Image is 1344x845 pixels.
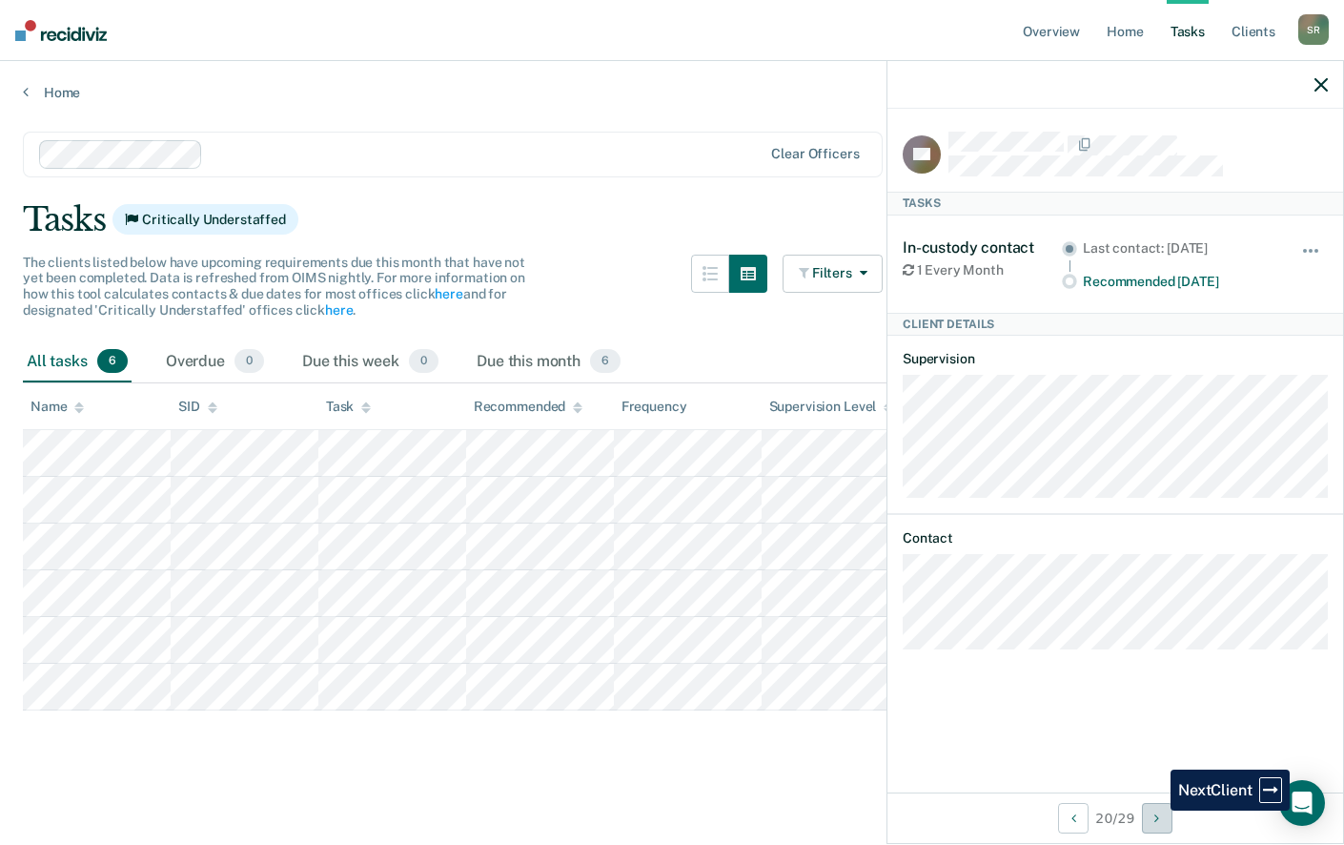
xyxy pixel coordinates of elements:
[590,349,621,374] span: 6
[112,204,298,235] span: Critically Understaffed
[1083,240,1274,257] div: Last contact: [DATE]
[234,349,264,374] span: 0
[178,399,217,415] div: SID
[162,341,268,383] div: Overdue
[771,146,859,162] div: Clear officers
[903,238,1062,257] div: In-custody contact
[903,351,1328,367] dt: Supervision
[298,341,442,383] div: Due this week
[903,530,1328,546] dt: Contact
[325,302,353,318] a: here
[473,341,624,383] div: Due this month
[783,255,884,293] button: Filters
[887,192,1343,215] div: Tasks
[1083,274,1274,290] div: Recommended [DATE]
[97,349,128,374] span: 6
[903,262,1062,278] div: 1 Every Month
[887,313,1343,336] div: Client Details
[23,84,1321,101] a: Home
[31,399,84,415] div: Name
[474,399,582,415] div: Recommended
[326,399,371,415] div: Task
[23,341,132,383] div: All tasks
[435,286,462,301] a: here
[769,399,894,415] div: Supervision Level
[1142,803,1172,834] button: Next Client
[887,793,1343,843] div: 20 / 29
[1298,14,1329,45] div: S R
[23,255,525,318] span: The clients listed below have upcoming requirements due this month that have not yet been complet...
[23,200,1321,239] div: Tasks
[1058,803,1089,834] button: Previous Client
[621,399,687,415] div: Frequency
[15,20,107,41] img: Recidiviz
[409,349,438,374] span: 0
[1279,780,1325,826] div: Open Intercom Messenger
